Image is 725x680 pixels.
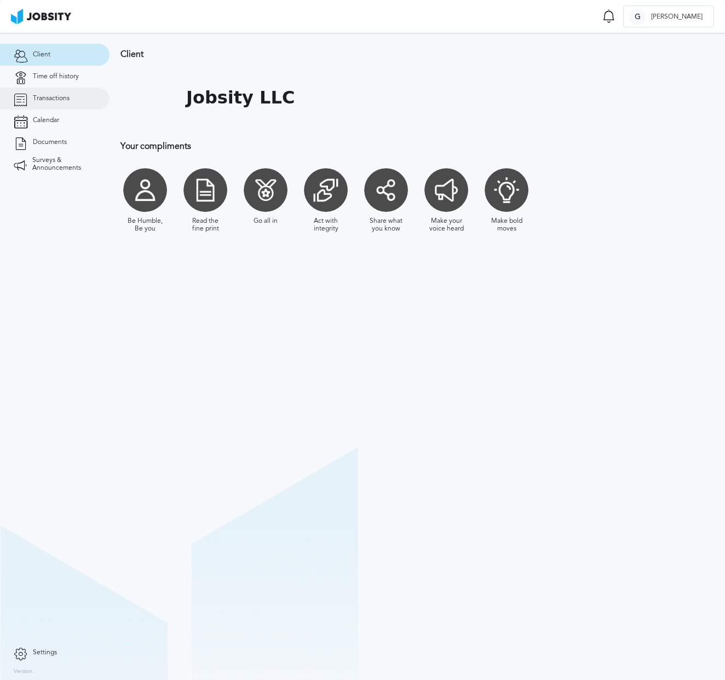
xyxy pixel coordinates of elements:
[120,141,714,151] h3: Your compliments
[32,157,96,172] span: Surveys & Announcements
[623,5,714,27] button: G[PERSON_NAME]
[646,13,708,21] span: [PERSON_NAME]
[14,669,34,675] label: Version:
[120,49,714,59] h3: Client
[33,139,67,146] span: Documents
[11,9,71,24] img: ab4bad089aa723f57921c736e9817d99.png
[307,217,345,233] div: Act with integrity
[126,217,164,233] div: Be Humble, Be you
[629,9,646,25] div: G
[33,73,79,80] span: Time off history
[33,649,57,656] span: Settings
[33,51,50,59] span: Client
[186,88,295,108] h1: Jobsity LLC
[367,217,405,233] div: Share what you know
[186,217,225,233] div: Read the fine print
[487,217,526,233] div: Make bold moves
[33,117,59,124] span: Calendar
[427,217,465,233] div: Make your voice heard
[254,217,278,225] div: Go all in
[33,95,70,102] span: Transactions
